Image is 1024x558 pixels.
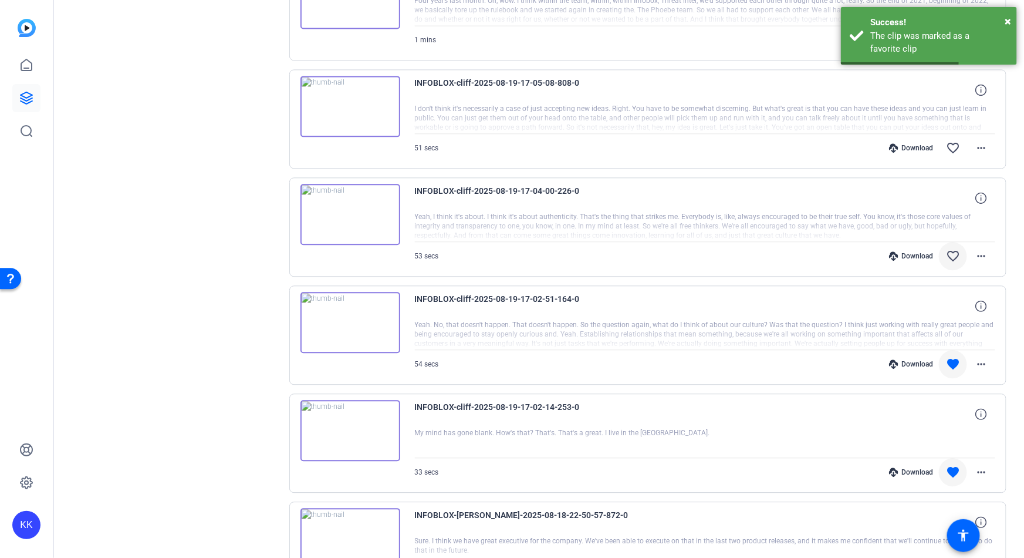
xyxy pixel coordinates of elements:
[883,359,939,369] div: Download
[415,252,439,260] span: 53 secs
[300,400,400,461] img: thumb-nail
[883,143,939,153] div: Download
[415,144,439,152] span: 51 secs
[946,249,960,263] mat-icon: favorite_border
[870,29,1008,56] div: The clip was marked as a favorite clip
[957,529,971,543] mat-icon: accessibility
[415,76,632,104] span: INFOBLOX-cliff-2025-08-19-17-05-08-808-0
[946,465,960,479] mat-icon: favorite
[415,292,632,320] span: INFOBLOX-cliff-2025-08-19-17-02-51-164-0
[415,36,437,44] span: 1 mins
[300,76,400,137] img: thumb-nail
[18,19,36,37] img: blue-gradient.svg
[974,465,988,479] mat-icon: more_horiz
[300,184,400,245] img: thumb-nail
[883,251,939,261] div: Download
[1005,14,1012,28] span: ×
[883,468,939,477] div: Download
[974,141,988,155] mat-icon: more_horiz
[415,400,632,428] span: INFOBLOX-cliff-2025-08-19-17-02-14-253-0
[870,16,1008,29] div: Success!
[946,141,960,155] mat-icon: favorite_border
[974,249,988,263] mat-icon: more_horiz
[300,292,400,353] img: thumb-nail
[415,508,632,536] span: INFOBLOX-[PERSON_NAME]-2025-08-18-22-50-57-872-0
[415,468,439,476] span: 33 secs
[12,511,40,539] div: KK
[415,184,632,212] span: INFOBLOX-cliff-2025-08-19-17-04-00-226-0
[1005,12,1012,30] button: Close
[415,360,439,368] span: 54 secs
[946,357,960,371] mat-icon: favorite
[974,357,988,371] mat-icon: more_horiz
